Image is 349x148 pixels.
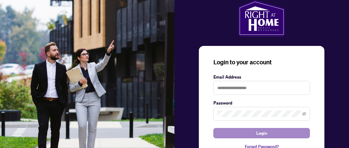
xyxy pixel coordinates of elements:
label: Email Address [213,74,310,80]
label: Password [213,100,310,106]
span: Login [256,128,267,138]
span: eye-invisible [302,112,306,116]
h3: Login to your account [213,58,310,66]
button: Login [213,128,310,138]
